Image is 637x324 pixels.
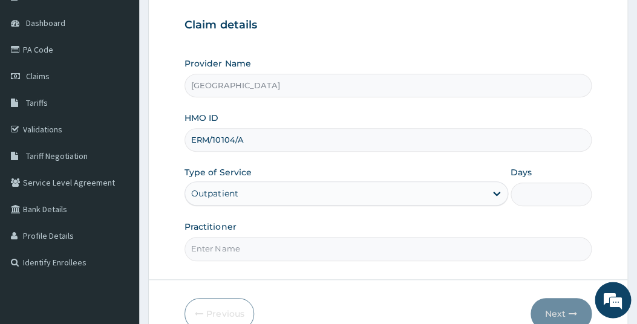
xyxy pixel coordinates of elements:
[185,221,236,233] label: Practitioner
[198,6,227,35] div: Minimize live chat window
[185,112,218,124] label: HMO ID
[185,57,250,70] label: Provider Name
[26,151,88,161] span: Tariff Negotiation
[185,19,591,32] h3: Claim details
[191,187,238,199] div: Outpatient
[26,18,65,28] span: Dashboard
[63,68,203,83] div: Chat with us now
[26,97,48,108] span: Tariffs
[6,205,230,247] textarea: Type your message and hit 'Enter'
[511,166,532,178] label: Days
[185,128,591,152] input: Enter HMO ID
[185,237,591,261] input: Enter Name
[26,71,50,82] span: Claims
[185,166,251,178] label: Type of Service
[22,60,49,91] img: d_794563401_company_1708531726252_794563401
[70,89,167,212] span: We're online!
